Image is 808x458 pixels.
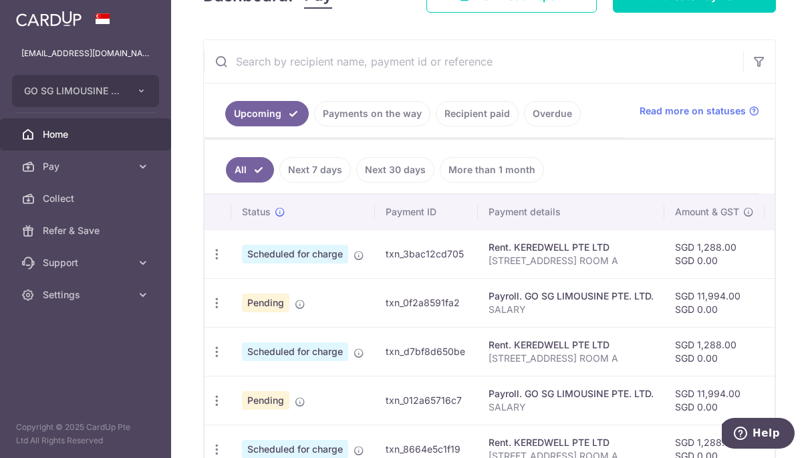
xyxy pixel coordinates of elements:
[356,157,434,183] a: Next 30 days
[204,40,743,83] input: Search by recipient name, payment id or reference
[640,104,746,118] span: Read more on statuses
[43,160,131,173] span: Pay
[43,192,131,205] span: Collect
[242,294,289,312] span: Pending
[489,303,654,316] p: SALARY
[489,338,654,352] div: Rent. KEREDWELL PTE LTD
[279,157,351,183] a: Next 7 days
[489,400,654,414] p: SALARY
[375,327,478,376] td: txn_d7bf8d650be
[489,254,654,267] p: [STREET_ADDRESS] ROOM A
[675,205,739,219] span: Amount & GST
[375,278,478,327] td: txn_0f2a8591fa2
[440,157,544,183] a: More than 1 month
[489,352,654,365] p: [STREET_ADDRESS] ROOM A
[226,157,274,183] a: All
[375,195,478,229] th: Payment ID
[43,224,131,237] span: Refer & Save
[478,195,664,229] th: Payment details
[43,288,131,302] span: Settings
[242,245,348,263] span: Scheduled for charge
[375,229,478,278] td: txn_3bac12cd705
[664,376,765,425] td: SGD 11,994.00 SGD 0.00
[489,387,654,400] div: Payroll. GO SG LIMOUSINE PTE. LTD.
[242,391,289,410] span: Pending
[43,128,131,141] span: Home
[722,418,795,451] iframe: Opens a widget where you can find more information
[664,229,765,278] td: SGD 1,288.00 SGD 0.00
[242,205,271,219] span: Status
[664,278,765,327] td: SGD 11,994.00 SGD 0.00
[489,241,654,254] div: Rent. KEREDWELL PTE LTD
[12,75,159,107] button: GO SG LIMOUSINE PTE. LTD.
[24,84,123,98] span: GO SG LIMOUSINE PTE. LTD.
[640,104,759,118] a: Read more on statuses
[664,327,765,376] td: SGD 1,288.00 SGD 0.00
[16,11,82,27] img: CardUp
[489,290,654,303] div: Payroll. GO SG LIMOUSINE PTE. LTD.
[43,256,131,269] span: Support
[436,101,519,126] a: Recipient paid
[524,101,581,126] a: Overdue
[314,101,430,126] a: Payments on the way
[225,101,309,126] a: Upcoming
[489,436,654,449] div: Rent. KEREDWELL PTE LTD
[21,47,150,60] p: [EMAIL_ADDRESS][DOMAIN_NAME]
[242,342,348,361] span: Scheduled for charge
[375,376,478,425] td: txn_012a65716c7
